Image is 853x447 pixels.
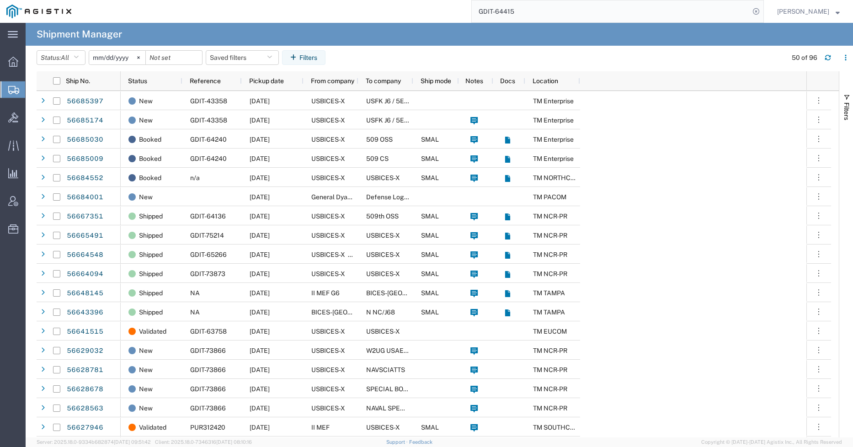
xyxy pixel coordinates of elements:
[311,213,345,220] span: USBICES-X
[366,155,389,162] span: 509 CS
[311,136,345,143] span: USBICES-X
[139,341,153,360] span: New
[139,322,166,341] span: Validated
[139,360,153,379] span: New
[366,117,441,124] span: USFK J6 / 5EK325 KOAM
[250,270,270,277] span: 08/29/2025
[66,209,104,224] a: 56667351
[250,328,270,335] span: 08/29/2025
[37,439,151,445] span: Server: 2025.18.0-9334b682874
[366,213,399,220] span: 509th OSS
[533,289,565,297] span: TM TAMPA
[190,174,200,181] span: n/a
[6,5,71,18] img: logo
[792,53,817,63] div: 50 of 96
[533,97,574,105] span: TM Enterprise
[190,155,227,162] span: GDIT-64240
[139,187,153,207] span: New
[250,309,270,316] span: 08/28/2025
[409,439,432,445] a: Feedback
[366,232,400,239] span: USBICES-X
[66,248,104,262] a: 56664548
[139,379,153,399] span: New
[533,424,580,431] span: TM SOUTHCOM
[311,404,345,412] span: USBICES-X
[139,399,153,418] span: New
[250,289,270,297] span: 08/28/2025
[250,251,270,258] span: 09/02/2025
[533,270,567,277] span: TM NCR-PR
[533,136,574,143] span: TM Enterprise
[311,117,345,124] span: USBICES-X
[250,174,270,181] span: 09/02/2025
[37,23,122,46] h4: Shipment Manager
[421,213,439,220] span: SMAL
[421,77,451,85] span: Ship mode
[250,385,270,393] span: 08/27/2025
[139,303,163,322] span: Shipped
[139,264,163,283] span: Shipped
[533,328,567,335] span: TM EUCOM
[66,77,90,85] span: Ship No.
[66,363,104,378] a: 56628781
[366,404,490,412] span: NAVAL SPECIAL WARFARE GROUP NSWG
[533,309,565,316] span: TM TAMPA
[190,424,225,431] span: PUR312420
[533,117,574,124] span: TM Enterprise
[366,136,393,143] span: 509 OSS
[139,91,153,111] span: New
[311,289,340,297] span: II MEF G6
[421,289,439,297] span: SMAL
[190,117,227,124] span: GDIT-43358
[139,130,161,149] span: Booked
[66,171,104,186] a: 56684552
[311,328,345,335] span: USBICES-X
[421,136,439,143] span: SMAL
[533,174,581,181] span: TM NORTHCOM
[190,385,226,393] span: GDIT-73866
[366,77,401,85] span: To company
[366,328,400,335] span: USBICES-X
[533,404,567,412] span: TM NCR-PR
[250,347,270,354] span: 08/27/2025
[206,50,279,65] button: Saved filters
[465,77,483,85] span: Notes
[66,305,104,320] a: 56643396
[421,309,439,316] span: SMAL
[533,232,567,239] span: TM NCR-PR
[366,309,395,316] span: N NC/J68
[311,97,345,105] span: USBICES-X
[311,385,345,393] span: USBICES-X
[311,232,345,239] span: USBICES-X
[250,232,270,239] span: 08/29/2025
[139,245,163,264] span: Shipped
[311,424,330,431] span: II MEF
[311,155,345,162] span: USBICES-X
[190,232,224,239] span: GDIT-75214
[250,117,270,124] span: 09/02/2025
[250,213,270,220] span: 08/29/2025
[190,136,227,143] span: GDIT-64240
[366,251,400,258] span: USBICES-X
[311,366,345,373] span: USBICES-X
[250,155,270,162] span: 09/02/2025
[533,193,566,201] span: TM PACOM
[190,251,227,258] span: GDIT-65266
[311,270,345,277] span: USBICES-X
[139,283,163,303] span: Shipped
[311,77,354,85] span: From company
[190,404,226,412] span: GDIT-73866
[61,54,69,61] span: All
[366,424,400,431] span: USBICES-X
[190,309,200,316] span: NA
[155,439,252,445] span: Client: 2025.18.0-7346316
[250,366,270,373] span: 08/27/2025
[533,77,558,85] span: Location
[533,347,567,354] span: TM NCR-PR
[250,97,270,105] span: 09/02/2025
[282,50,325,65] button: Filters
[66,286,104,301] a: 56648145
[37,50,85,65] button: Status:All
[190,213,226,220] span: GDIT-64136
[421,251,439,258] span: SMAL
